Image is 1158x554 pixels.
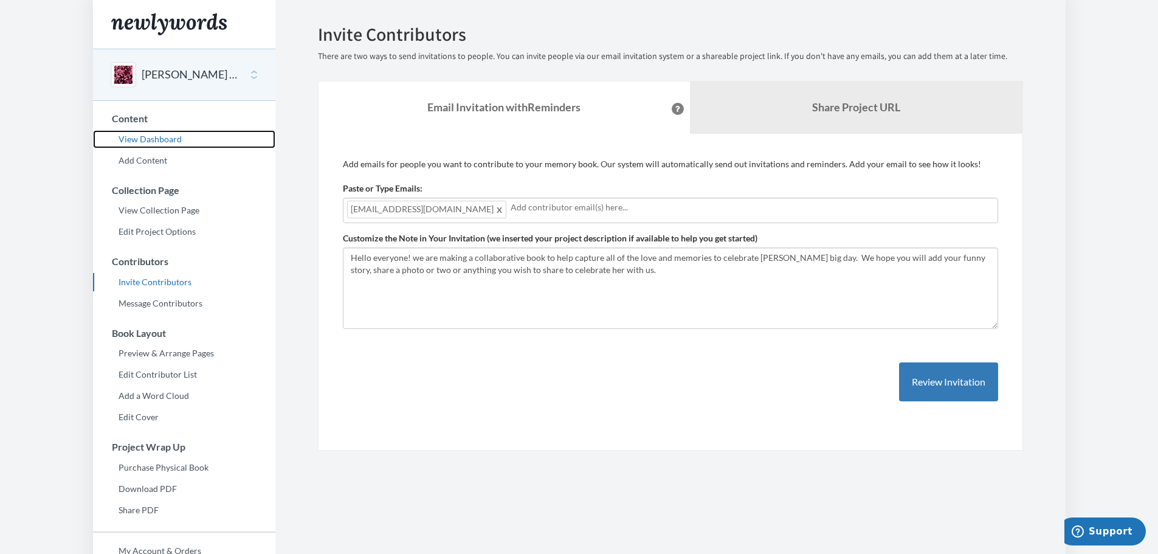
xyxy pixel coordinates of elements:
[94,113,275,124] h3: Content
[94,441,275,452] h3: Project Wrap Up
[94,328,275,339] h3: Book Layout
[142,67,240,83] button: [PERSON_NAME] 80th Birthday
[1064,518,1146,548] iframe: Opens a widget where you can chat to one of our agents
[93,480,275,498] a: Download PDF
[93,130,275,148] a: View Dashboard
[343,232,757,244] label: Customize the Note in Your Invitation (we inserted your project description if available to help ...
[427,100,581,114] strong: Email Invitation with Reminders
[93,344,275,362] a: Preview & Arrange Pages
[343,158,998,170] p: Add emails for people you want to contribute to your memory book. Our system will automatically s...
[93,223,275,241] a: Edit Project Options
[93,408,275,426] a: Edit Cover
[343,248,998,329] textarea: Hello everyone! we are making a collaborative book to help capture all of the love and memories t...
[94,256,275,267] h3: Contributors
[93,273,275,291] a: Invite Contributors
[111,13,227,35] img: Newlywords logo
[318,24,1023,44] h2: Invite Contributors
[343,182,422,195] label: Paste or Type Emails:
[93,387,275,405] a: Add a Word Cloud
[812,100,900,114] b: Share Project URL
[511,201,994,214] input: Add contributor email(s) here...
[93,459,275,477] a: Purchase Physical Book
[318,50,1023,63] p: There are two ways to send invitations to people. You can invite people via our email invitation ...
[93,365,275,384] a: Edit Contributor List
[93,294,275,313] a: Message Contributors
[93,151,275,170] a: Add Content
[93,201,275,220] a: View Collection Page
[347,201,506,218] span: [EMAIL_ADDRESS][DOMAIN_NAME]
[93,501,275,519] a: Share PDF
[94,185,275,196] h3: Collection Page
[899,362,998,402] button: Review Invitation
